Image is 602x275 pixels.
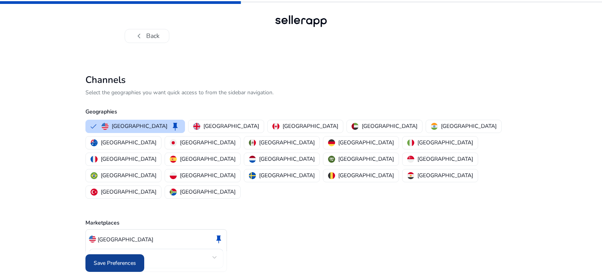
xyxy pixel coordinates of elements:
[101,171,156,180] p: [GEOGRAPHIC_DATA]
[417,155,473,163] p: [GEOGRAPHIC_DATA]
[407,156,414,163] img: sg.svg
[134,31,144,41] span: chevron_left
[193,123,200,130] img: uk.svg
[352,123,359,130] img: ae.svg
[283,122,338,130] p: [GEOGRAPHIC_DATA]
[101,188,156,196] p: [GEOGRAPHIC_DATA]
[214,234,223,244] span: keep
[338,171,394,180] p: [GEOGRAPHIC_DATA]
[85,108,517,116] p: Geographies
[203,122,259,130] p: [GEOGRAPHIC_DATA]
[101,138,156,147] p: [GEOGRAPHIC_DATA]
[85,254,144,272] button: Save Preferences
[441,122,497,130] p: [GEOGRAPHIC_DATA]
[85,219,517,227] p: Marketplaces
[91,172,98,179] img: br.svg
[180,188,236,196] p: [GEOGRAPHIC_DATA]
[259,138,315,147] p: [GEOGRAPHIC_DATA]
[249,139,256,146] img: mx.svg
[180,171,236,180] p: [GEOGRAPHIC_DATA]
[85,88,517,97] p: Select the geographies you want quick access to from the sidebar navigation.
[272,123,279,130] img: ca.svg
[91,156,98,163] img: fr.svg
[407,172,414,179] img: eg.svg
[125,29,169,43] button: chevron_leftBack
[431,123,438,130] img: in.svg
[89,235,96,243] img: us.svg
[101,155,156,163] p: [GEOGRAPHIC_DATA]
[85,74,517,86] h2: Channels
[91,189,98,196] img: tr.svg
[417,138,473,147] p: [GEOGRAPHIC_DATA]
[94,259,136,267] span: Save Preferences
[417,171,473,180] p: [GEOGRAPHIC_DATA]
[259,155,315,163] p: [GEOGRAPHIC_DATA]
[170,156,177,163] img: es.svg
[170,189,177,196] img: za.svg
[91,139,98,146] img: au.svg
[180,155,236,163] p: [GEOGRAPHIC_DATA]
[338,155,394,163] p: [GEOGRAPHIC_DATA]
[338,138,394,147] p: [GEOGRAPHIC_DATA]
[362,122,417,130] p: [GEOGRAPHIC_DATA]
[102,123,109,130] img: us.svg
[98,235,153,244] p: [GEOGRAPHIC_DATA]
[170,172,177,179] img: pl.svg
[249,172,256,179] img: se.svg
[328,172,335,179] img: be.svg
[259,171,315,180] p: [GEOGRAPHIC_DATA]
[328,156,335,163] img: sa.svg
[180,138,236,147] p: [GEOGRAPHIC_DATA]
[170,122,180,131] span: keep
[112,122,167,130] p: [GEOGRAPHIC_DATA]
[170,139,177,146] img: jp.svg
[328,139,335,146] img: de.svg
[249,156,256,163] img: nl.svg
[407,139,414,146] img: it.svg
